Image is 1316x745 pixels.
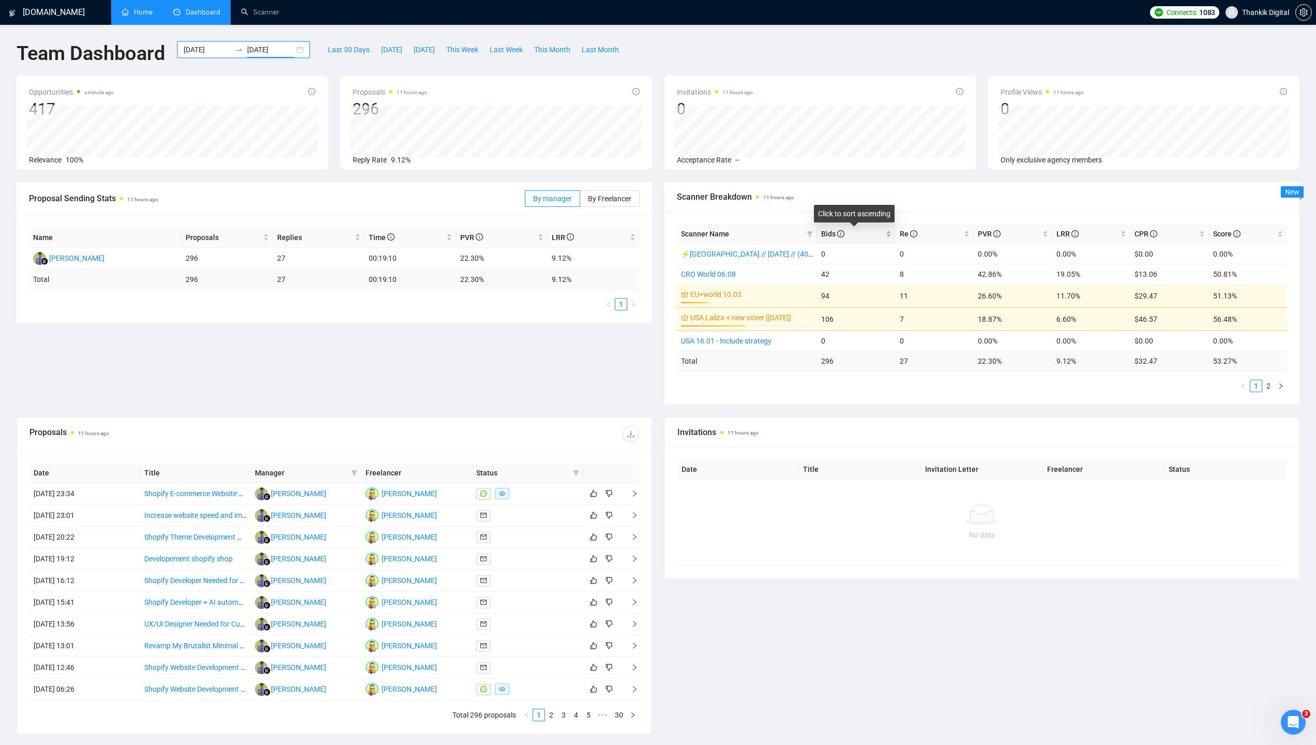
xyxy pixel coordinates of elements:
[627,709,639,721] li: Next Page
[382,553,437,564] div: [PERSON_NAME]
[1135,230,1157,238] span: CPR
[490,44,523,55] span: Last Week
[1130,284,1209,307] td: $29.47
[523,712,530,718] span: left
[397,90,427,95] time: 11 hours ago
[805,226,815,242] span: filter
[837,230,844,237] span: info-circle
[1278,383,1284,389] span: right
[603,596,615,608] button: dislike
[122,8,153,17] a: homeHome
[582,709,595,721] li: 5
[382,510,437,521] div: [PERSON_NAME]
[382,683,437,695] div: [PERSON_NAME]
[557,709,570,721] li: 3
[247,44,294,55] input: End date
[351,470,357,476] span: filter
[366,489,437,497] a: DK[PERSON_NAME]
[606,642,613,650] span: dislike
[677,190,1288,203] span: Scanner Breakdown
[606,620,613,628] span: dislike
[144,576,319,585] a: Shopify Developer Needed for E-commerce Store Setup
[255,553,268,565] img: AD
[181,248,273,270] td: 296
[255,663,326,671] a: AD[PERSON_NAME]
[144,663,310,672] a: Shopify Website Development for Wellness Products
[366,509,379,522] img: DK
[271,531,326,543] div: [PERSON_NAME]
[1071,230,1079,237] span: info-circle
[366,596,379,609] img: DK
[144,685,374,693] a: Shopify Website Development for 80s Themed Coffee Roasting Business
[29,99,114,119] div: 417
[603,683,615,695] button: dislike
[583,709,594,721] a: 5
[144,489,292,498] a: Shopify E-commerce Website Designer Needed
[446,44,478,55] span: This Week
[722,90,753,95] time: 11 hours ago
[623,426,639,442] button: download
[735,156,739,164] span: --
[273,228,365,248] th: Replies
[263,537,270,544] img: gigradar-bm.png
[1209,244,1288,264] td: 0.00%
[255,574,268,587] img: AD
[41,258,48,265] img: gigradar-bm.png
[366,663,437,671] a: DK[PERSON_NAME]
[558,709,569,721] a: 3
[271,683,326,695] div: [PERSON_NAME]
[476,233,483,241] span: info-circle
[533,709,544,721] a: 1
[255,661,268,674] img: AD
[263,493,270,500] img: gigradar-bm.png
[548,270,639,290] td: 9.12 %
[993,230,1001,237] span: info-circle
[235,46,243,54] span: swap-right
[414,44,435,55] span: [DATE]
[255,596,268,609] img: AD
[606,301,612,307] span: left
[366,574,379,587] img: DK
[587,683,600,695] button: like
[606,576,613,585] span: dislike
[322,41,375,58] button: Last 30 Days
[978,230,1001,238] span: PVR
[1250,380,1262,392] a: 1
[235,46,243,54] span: to
[587,596,600,608] button: like
[974,244,1052,264] td: 0.00%
[263,580,270,587] img: gigradar-bm.png
[382,597,437,608] div: [PERSON_NAME]
[1241,383,1247,389] span: left
[84,90,114,95] time: a minute ago
[546,709,557,721] a: 2
[590,489,597,498] span: like
[366,683,379,696] img: DK
[366,641,437,649] a: DK[PERSON_NAME]
[896,244,974,264] td: 0
[1199,7,1215,18] span: 1083
[271,575,326,586] div: [PERSON_NAME]
[273,248,365,270] td: 27
[582,44,619,55] span: Last Month
[391,156,411,164] span: 9.12%
[241,8,279,17] a: searchScanner
[677,156,731,164] span: Acceptance Rate
[33,254,104,262] a: AD[PERSON_NAME]
[603,487,615,500] button: dislike
[896,264,974,284] td: 8
[681,270,736,278] a: CRO World 06.08
[615,299,627,310] a: 1
[570,709,582,721] li: 4
[255,619,326,628] a: AD[PERSON_NAME]
[381,44,402,55] span: [DATE]
[1233,230,1241,237] span: info-circle
[480,664,487,671] span: mail
[186,232,261,243] span: Proposals
[1295,4,1312,21] button: setting
[1130,244,1209,264] td: $0.00
[606,663,613,672] span: dislike
[366,532,437,541] a: DK[PERSON_NAME]
[603,639,615,652] button: dislike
